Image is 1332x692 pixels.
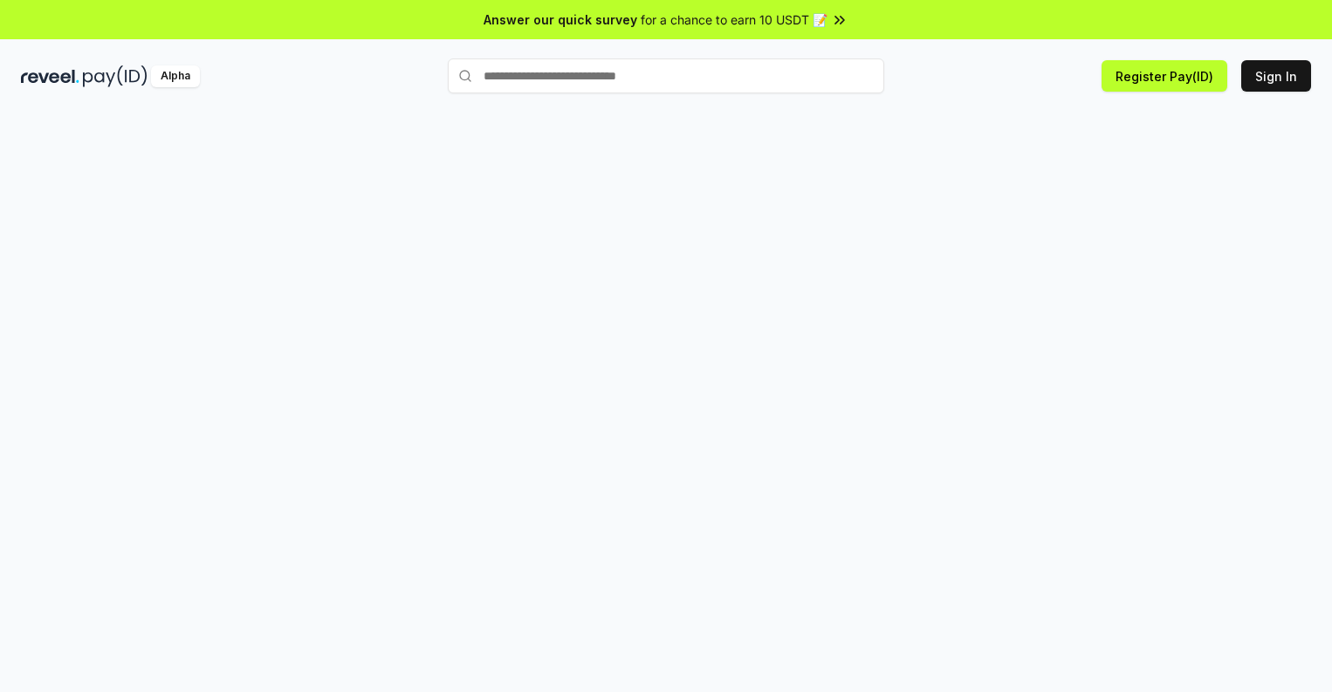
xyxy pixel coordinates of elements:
[21,65,79,87] img: reveel_dark
[151,65,200,87] div: Alpha
[641,10,827,29] span: for a chance to earn 10 USDT 📝
[83,65,148,87] img: pay_id
[484,10,637,29] span: Answer our quick survey
[1241,60,1311,92] button: Sign In
[1102,60,1227,92] button: Register Pay(ID)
